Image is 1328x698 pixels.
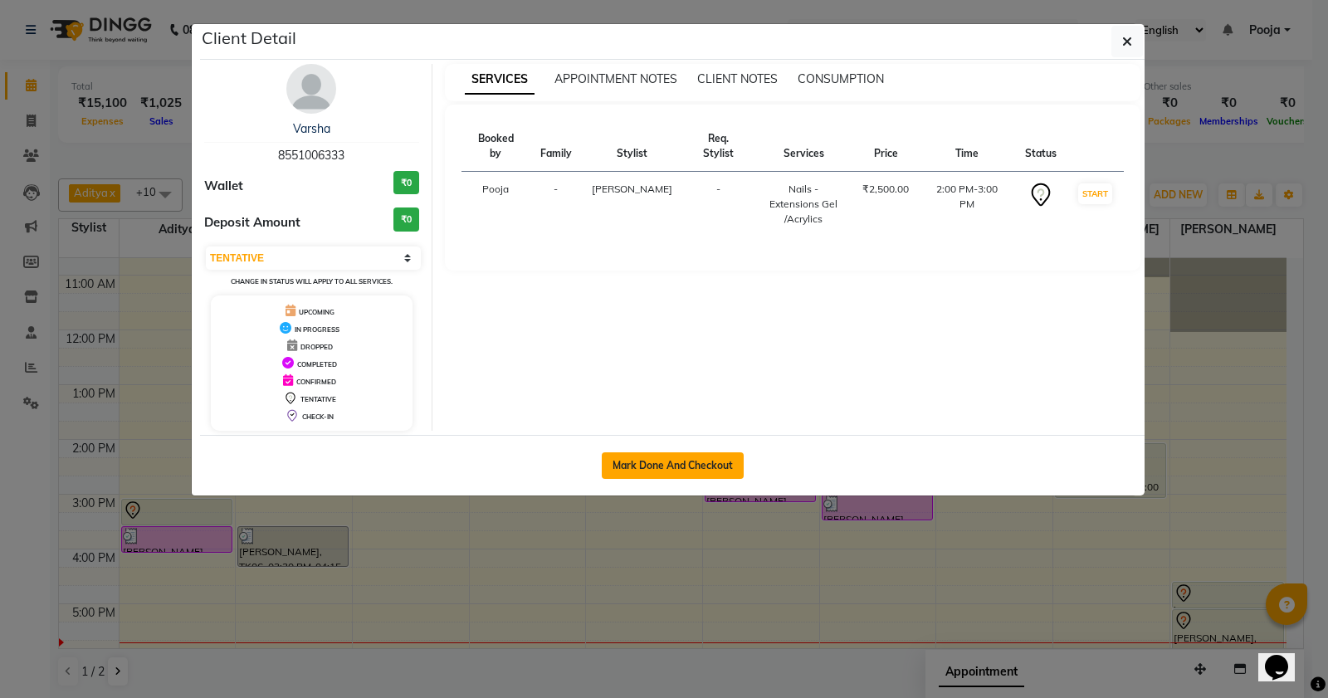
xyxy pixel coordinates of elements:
th: Services [754,121,852,172]
td: 2:00 PM-3:00 PM [919,172,1015,237]
span: CONSUMPTION [798,71,884,86]
span: TENTATIVE [300,395,336,403]
th: Stylist [582,121,682,172]
div: ₹2,500.00 [862,182,909,197]
div: Nails - Extensions Gel /Acrylics [764,182,842,227]
h5: Client Detail [202,26,296,51]
span: SERVICES [465,65,535,95]
span: COMPLETED [297,360,337,369]
td: - [530,172,582,237]
h3: ₹0 [393,207,419,232]
th: Time [919,121,1015,172]
td: - [682,172,755,237]
span: APPOINTMENT NOTES [554,71,677,86]
th: Price [852,121,919,172]
th: Status [1015,121,1067,172]
iframe: chat widget [1258,632,1311,681]
th: Booked by [461,121,530,172]
span: UPCOMING [299,308,334,316]
span: CLIENT NOTES [697,71,778,86]
th: Family [530,121,582,172]
span: [PERSON_NAME] [592,183,672,195]
h3: ₹0 [393,171,419,195]
th: Req. Stylist [682,121,755,172]
span: CONFIRMED [296,378,336,386]
small: Change in status will apply to all services. [231,277,393,286]
span: CHECK-IN [302,412,334,421]
button: Mark Done And Checkout [602,452,744,479]
span: Wallet [204,177,243,196]
span: DROPPED [300,343,333,351]
img: avatar [286,64,336,114]
span: 8551006333 [278,148,344,163]
td: Pooja [461,172,530,237]
a: Varsha [293,121,330,136]
span: IN PROGRESS [295,325,339,334]
span: Deposit Amount [204,213,300,232]
button: START [1078,183,1112,204]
